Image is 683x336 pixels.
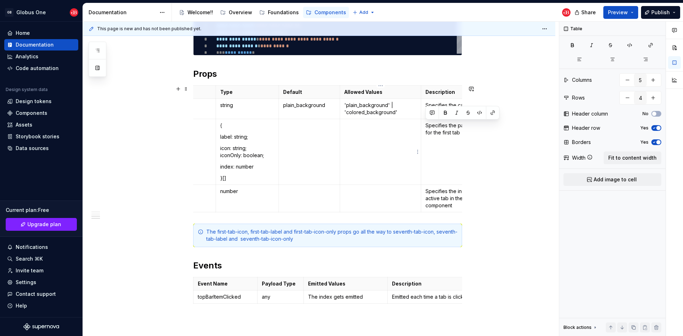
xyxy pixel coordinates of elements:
[608,154,657,161] span: Fit to content width
[23,323,59,330] svg: Supernova Logo
[359,10,368,15] span: Add
[283,102,336,109] p: plain_background
[572,139,591,146] div: Borders
[651,9,670,16] span: Publish
[6,218,77,231] button: Upgrade plan
[16,121,32,128] div: Assets
[262,293,299,300] p: any
[572,94,585,101] div: Rows
[572,76,592,84] div: Columns
[4,300,78,311] button: Help
[193,68,462,80] h2: Props
[425,122,497,136] p: Specifies the path to the icon for the first tab
[563,322,598,332] div: Block actions
[220,102,274,109] p: string
[344,102,417,116] p: 'plain_background' | 'colored_background'
[256,7,302,18] a: Foundations
[563,173,661,186] button: Add image to cell
[1,5,81,20] button: GBGlobus OneGlobus Bank UX Team
[16,65,59,72] div: Code automation
[603,6,638,19] button: Preview
[350,7,377,17] button: Add
[4,63,78,74] a: Code automation
[198,293,253,300] p: topBarItemClicked
[594,176,637,183] span: Add image to cell
[641,6,680,19] button: Publish
[640,125,648,131] label: Yes
[392,280,487,287] p: Description
[4,288,78,300] button: Contact support
[571,6,600,19] button: Share
[16,110,47,117] div: Components
[187,9,213,16] div: Welcome!!
[16,98,52,105] div: Design tokens
[4,27,78,39] a: Home
[4,51,78,62] a: Analytics
[16,41,54,48] div: Documentation
[16,302,27,309] div: Help
[206,228,457,242] div: The first-tab-icon, first-tab-label and first-tab-icon-only props go all the way to seventh-tab-i...
[27,221,61,228] span: Upgrade plan
[6,207,77,214] div: Current plan : Free
[604,151,661,164] button: Fit to content width
[640,139,648,145] label: Yes
[16,145,49,152] div: Data sources
[4,241,78,253] button: Notifications
[4,143,78,154] a: Data sources
[5,8,14,17] div: GB
[4,265,78,276] a: Invite team
[314,9,346,16] div: Components
[16,255,43,262] div: Search ⌘K
[572,154,586,161] div: Width
[572,110,608,117] div: Header column
[176,7,216,18] a: Welcome!!
[220,145,274,159] p: icon: string; iconOnly: boolean;
[572,124,600,132] div: Header row
[16,279,36,286] div: Settings
[308,293,383,300] p: The index gets emitted
[70,8,78,17] img: Globus Bank UX Team
[193,260,462,271] h2: Events
[425,102,497,109] p: Specifies the category
[308,280,383,287] p: Emitted Values
[344,89,417,96] p: Allowed Values
[4,119,78,130] a: Assets
[220,89,274,96] p: Type
[283,89,336,96] p: Default
[4,253,78,265] button: Search ⌘K
[220,188,274,195] p: number
[16,290,56,298] div: Contact support
[16,244,48,251] div: Notifications
[6,87,48,92] div: Design system data
[581,9,596,16] span: Share
[268,9,299,16] div: Foundations
[608,9,628,16] span: Preview
[563,325,592,330] div: Block actions
[4,277,78,288] a: Settings
[392,293,487,300] p: Emitted each time a tab is clicked
[4,131,78,142] a: Storybook stories
[16,9,46,16] div: Globus One
[89,9,156,16] div: Documentation
[220,163,274,170] p: index: number
[16,30,30,37] div: Home
[303,7,349,18] a: Components
[220,133,274,140] p: label: string;
[220,175,274,182] p: }[]
[16,267,43,274] div: Invite team
[262,280,299,287] p: Payload Type
[97,26,201,32] span: This page is new and has not been published yet.
[16,133,59,140] div: Storybook stories
[176,5,349,20] div: Page tree
[4,107,78,119] a: Components
[220,122,274,129] p: {
[4,39,78,50] a: Documentation
[4,96,78,107] a: Design tokens
[425,188,497,209] p: Specifies the index for an active tab in the top bar component
[198,280,253,287] p: Event Name
[642,111,648,117] label: No
[217,7,255,18] a: Overview
[562,8,571,17] img: Globus Bank UX Team
[16,53,38,60] div: Analytics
